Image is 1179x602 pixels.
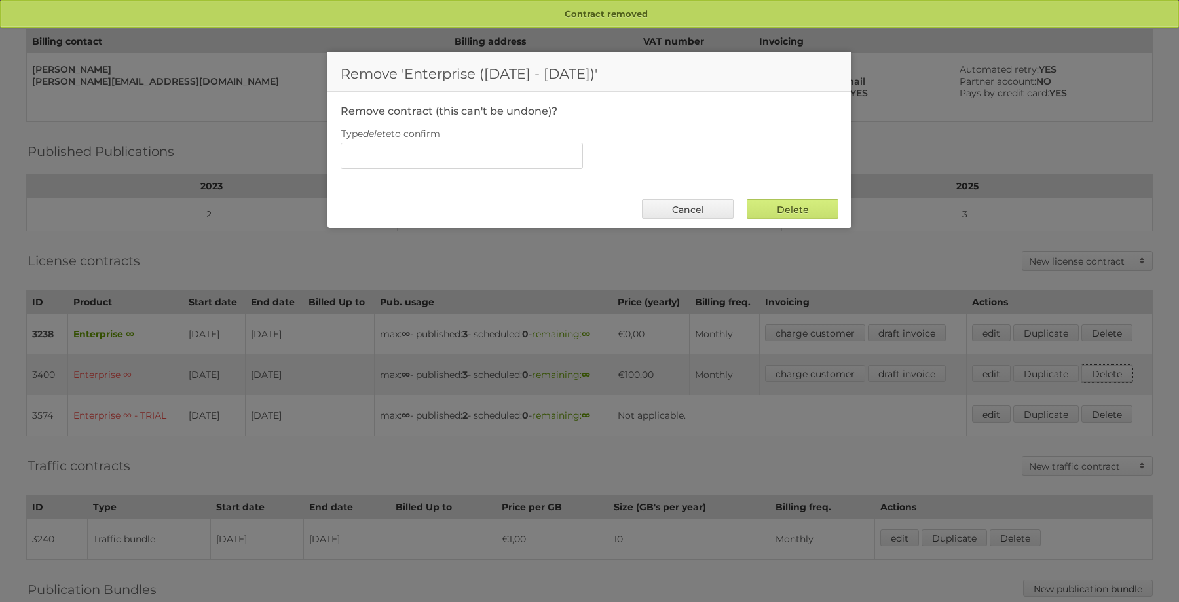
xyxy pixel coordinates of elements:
a: Cancel [642,199,734,219]
em: delete [363,128,391,140]
legend: Remove contract (this can't be undone)? [341,105,557,117]
h1: Remove 'Enterprise ([DATE] - [DATE])' [327,52,851,92]
input: Delete [747,199,838,219]
p: Contract removed [1,1,1178,28]
label: Type to confirm [341,124,838,143]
